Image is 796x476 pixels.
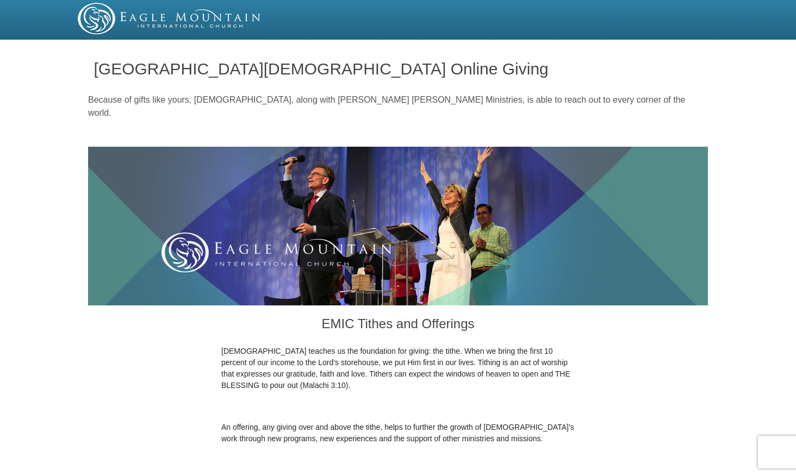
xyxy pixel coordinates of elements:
[78,3,262,34] img: EMIC
[221,422,575,444] p: An offering, any giving over and above the tithe, helps to further the growth of [DEMOGRAPHIC_DAT...
[221,346,575,391] p: [DEMOGRAPHIC_DATA] teaches us the foundation for giving: the tithe. When we bring the first 10 pe...
[221,305,575,346] h3: EMIC Tithes and Offerings
[94,60,702,78] h1: [GEOGRAPHIC_DATA][DEMOGRAPHIC_DATA] Online Giving
[88,93,708,120] p: Because of gifts like yours, [DEMOGRAPHIC_DATA], along with [PERSON_NAME] [PERSON_NAME] Ministrie...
